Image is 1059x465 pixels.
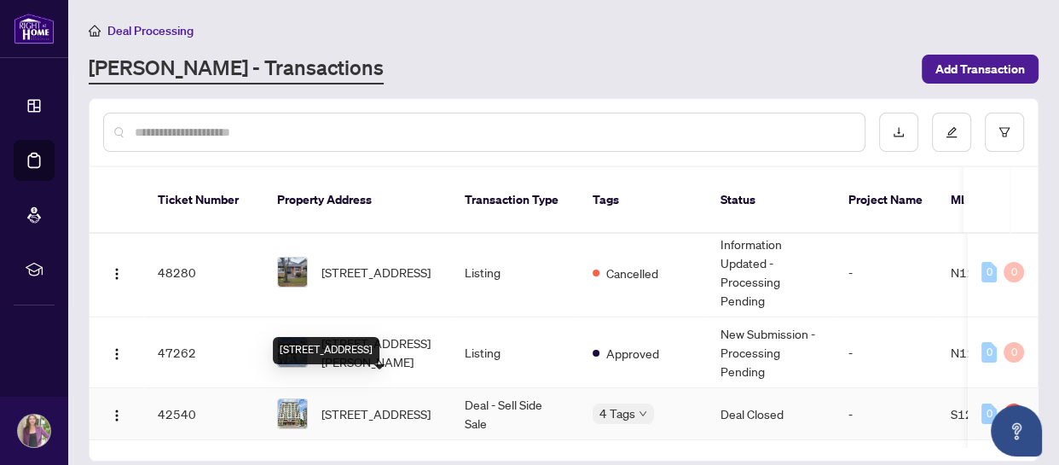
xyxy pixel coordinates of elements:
[981,262,997,282] div: 0
[937,167,1039,234] th: MLS #
[606,344,659,363] span: Approved
[451,317,579,388] td: Listing
[263,167,451,234] th: Property Address
[935,55,1025,83] span: Add Transaction
[451,388,579,440] td: Deal - Sell Side Sale
[144,167,263,234] th: Ticket Number
[985,113,1024,152] button: filter
[144,228,263,317] td: 48280
[639,410,647,418] span: down
[946,126,958,138] span: edit
[278,399,307,428] img: thumbnail-img
[103,259,130,286] button: Logo
[1004,262,1024,282] div: 0
[579,167,707,234] th: Tags
[14,13,55,44] img: logo
[89,25,101,37] span: home
[707,388,835,440] td: Deal Closed
[981,342,997,363] div: 0
[599,404,635,423] span: 4 Tags
[451,228,579,317] td: Listing
[707,317,835,388] td: New Submission - Processing Pending
[107,23,194,38] span: Deal Processing
[951,264,1021,280] span: N12337167
[835,228,937,317] td: -
[835,388,937,440] td: -
[991,405,1042,456] button: Open asap
[110,409,124,422] img: Logo
[144,317,263,388] td: 47262
[951,345,1021,360] span: N12324571
[951,406,1019,421] span: S12225498
[998,126,1010,138] span: filter
[110,347,124,361] img: Logo
[879,113,918,152] button: download
[707,167,835,234] th: Status
[932,113,971,152] button: edit
[18,415,50,447] img: Profile Icon
[1004,404,1024,424] div: 1
[451,167,579,234] th: Transaction Type
[110,267,124,281] img: Logo
[1004,342,1024,363] div: 0
[707,228,835,317] td: Information Updated - Processing Pending
[321,263,431,282] span: [STREET_ADDRESS]
[321,404,431,423] span: [STREET_ADDRESS]
[144,388,263,440] td: 42540
[893,126,905,138] span: download
[278,258,307,287] img: thumbnail-img
[835,167,937,234] th: Project Name
[606,264,658,282] span: Cancelled
[321,334,437,371] span: [STREET_ADDRESS][PERSON_NAME]
[273,337,379,364] div: [STREET_ADDRESS]
[89,54,384,84] a: [PERSON_NAME] - Transactions
[835,317,937,388] td: -
[103,339,130,366] button: Logo
[922,55,1039,84] button: Add Transaction
[103,400,130,427] button: Logo
[981,404,997,424] div: 0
